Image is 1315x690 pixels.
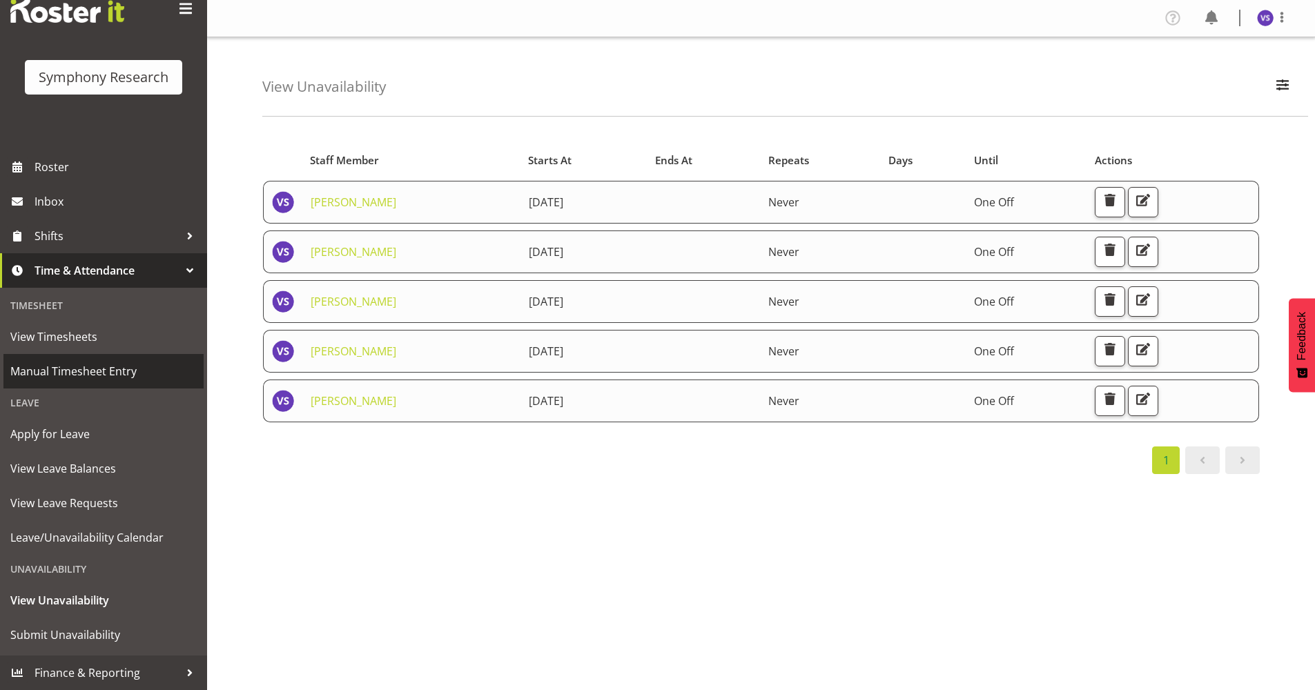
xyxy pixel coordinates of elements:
[3,417,204,451] a: Apply for Leave
[768,152,809,168] span: Repeats
[1128,286,1158,317] button: Edit Unavailability
[1095,286,1125,317] button: Delete Unavailability
[1095,237,1125,267] button: Delete Unavailability
[272,290,294,313] img: virender-singh11427.jpg
[10,326,197,347] span: View Timesheets
[529,195,563,210] span: [DATE]
[1128,187,1158,217] button: Edit Unavailability
[1268,72,1297,102] button: Filter Employees
[768,195,799,210] span: Never
[3,520,204,555] a: Leave/Unavailability Calendar
[1296,312,1308,360] span: Feedback
[10,493,197,513] span: View Leave Requests
[1095,336,1125,366] button: Delete Unavailability
[1257,10,1274,26] img: virender-singh11427.jpg
[1128,386,1158,416] button: Edit Unavailability
[311,244,396,259] a: [PERSON_NAME]
[974,195,1014,210] span: One Off
[529,244,563,259] span: [DATE]
[10,424,197,444] span: Apply for Leave
[311,294,396,309] a: [PERSON_NAME]
[311,344,396,359] a: [PERSON_NAME]
[529,294,563,309] span: [DATE]
[768,294,799,309] span: Never
[310,152,379,168] span: Staff Member
[768,344,799,359] span: Never
[1095,152,1132,168] span: Actions
[10,527,197,548] span: Leave/Unavailability Calendar
[974,294,1014,309] span: One Off
[3,451,204,486] a: View Leave Balances
[888,152,913,168] span: Days
[768,244,799,259] span: Never
[311,195,396,210] a: [PERSON_NAME]
[10,361,197,382] span: Manual Timesheet Entry
[35,157,200,177] span: Roster
[311,393,396,408] a: [PERSON_NAME]
[272,340,294,362] img: virender-singh11427.jpg
[974,344,1014,359] span: One Off
[655,152,692,168] span: Ends At
[3,354,204,388] a: Manual Timesheet Entry
[272,241,294,263] img: virender-singh11427.jpg
[3,618,204,652] a: Submit Unavailability
[35,226,179,246] span: Shifts
[3,319,204,354] a: View Timesheets
[529,393,563,408] span: [DATE]
[1128,336,1158,366] button: Edit Unavailability
[35,662,179,683] span: Finance & Reporting
[10,458,197,479] span: View Leave Balances
[529,344,563,359] span: [DATE]
[1289,298,1315,392] button: Feedback - Show survey
[974,152,998,168] span: Until
[262,79,386,95] h4: View Unavailability
[10,590,197,611] span: View Unavailability
[39,67,168,88] div: Symphony Research
[35,191,200,212] span: Inbox
[1128,237,1158,267] button: Edit Unavailability
[3,291,204,319] div: Timesheet
[272,191,294,213] img: virender-singh11427.jpg
[528,152,572,168] span: Starts At
[35,260,179,281] span: Time & Attendance
[1095,187,1125,217] button: Delete Unavailability
[272,390,294,412] img: virender-singh11427.jpg
[10,624,197,645] span: Submit Unavailability
[768,393,799,408] span: Never
[3,388,204,417] div: Leave
[974,393,1014,408] span: One Off
[3,486,204,520] a: View Leave Requests
[3,583,204,618] a: View Unavailability
[3,555,204,583] div: Unavailability
[1095,386,1125,416] button: Delete Unavailability
[974,244,1014,259] span: One Off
